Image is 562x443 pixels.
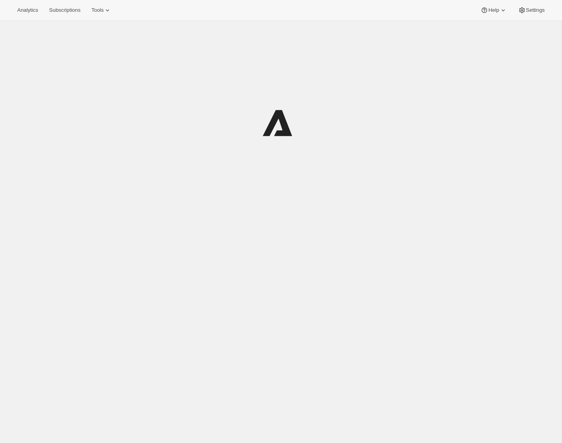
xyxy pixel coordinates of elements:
[513,5,549,16] button: Settings
[13,5,43,16] button: Analytics
[91,7,104,13] span: Tools
[17,7,38,13] span: Analytics
[488,7,499,13] span: Help
[49,7,80,13] span: Subscriptions
[476,5,511,16] button: Help
[526,7,545,13] span: Settings
[87,5,116,16] button: Tools
[44,5,85,16] button: Subscriptions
